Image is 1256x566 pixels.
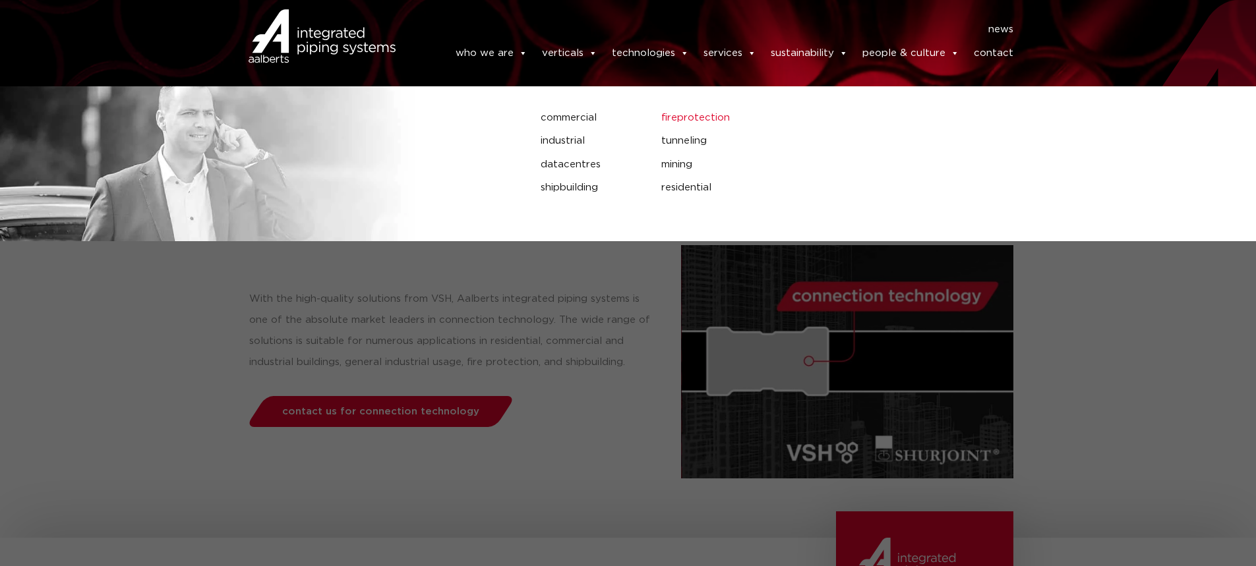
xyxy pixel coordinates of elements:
a: residential [661,179,1004,196]
a: people & culture [862,40,959,67]
a: mining [661,156,1004,173]
a: contact [974,40,1013,67]
a: shipbuilding [541,179,642,196]
a: who we are [456,40,527,67]
a: contact us for connection technology [245,396,516,427]
a: fireprotection [661,109,1004,127]
p: With the high-quality solutions from VSH, Aalberts integrated piping systems is one of the absolu... [249,289,655,373]
a: verticals [542,40,597,67]
a: sustainability [771,40,848,67]
a: news [988,19,1013,40]
a: technologies [612,40,689,67]
a: services [703,40,756,67]
a: commercial [541,109,642,127]
a: tunneling [661,132,1004,150]
a: industrial [541,132,642,150]
a: datacentres [541,156,642,173]
span: contact us for connection technology [282,407,479,416]
nav: Menu [415,19,1014,40]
